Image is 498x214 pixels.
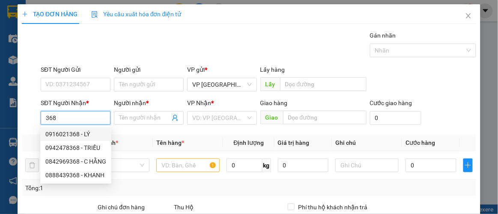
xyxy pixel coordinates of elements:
[40,141,111,155] div: 0942478368 - TRIỀU
[5,7,48,50] img: logo.jpg
[22,11,78,18] span: TẠO ĐƠN HÀNG
[278,139,310,146] span: Giá trị hàng
[260,111,283,124] span: Giao
[25,158,39,172] button: delete
[25,183,193,193] div: Tổng: 1
[260,66,285,73] span: Lấy hàng
[52,20,144,34] b: [PERSON_NAME]
[156,139,184,146] span: Tên hàng
[22,11,28,17] span: plus
[5,50,69,64] h2: 78W2ZQU4
[262,158,271,172] span: kg
[192,78,252,91] span: VP Mỹ Đình
[370,32,396,39] label: Gán nhãn
[45,157,106,166] div: 0842969368 - C HẰNG
[45,50,207,130] h2: VP Nhận: Văn phòng Cảnh Dương
[45,170,106,180] div: 0888439368 - KHANH
[260,100,288,106] span: Giao hàng
[114,98,184,108] div: Người nhận
[41,98,110,108] div: SĐT Người Nhận
[233,139,264,146] span: Định lượng
[91,11,98,18] img: icon
[465,12,472,19] span: close
[464,162,472,169] span: plus
[406,139,435,146] span: Cước hàng
[40,155,111,168] div: 0842969368 - C HẰNG
[187,100,211,106] span: VP Nhận
[370,100,412,106] label: Cước giao hàng
[332,135,402,151] th: Ghi chú
[187,65,257,74] div: VP gửi
[41,65,110,74] div: SĐT Người Gửi
[114,65,184,74] div: Người gửi
[156,158,220,172] input: VD: Bàn, Ghế
[280,77,367,91] input: Dọc đường
[174,204,194,211] span: Thu Hộ
[91,159,144,172] span: Khác
[45,143,106,152] div: 0942478368 - TRIỀU
[295,202,371,212] span: Phí thu hộ khách nhận trả
[172,114,179,121] span: user-add
[370,111,421,125] input: Cước giao hàng
[260,77,280,91] span: Lấy
[335,158,399,172] input: Ghi Chú
[91,11,182,18] span: Yêu cầu xuất hóa đơn điện tử
[456,4,480,28] button: Close
[45,129,106,139] div: 0916021368 - LÝ
[98,204,145,211] label: Ghi chú đơn hàng
[86,139,118,146] span: Đơn vị tính
[40,168,111,182] div: 0888439368 - KHANH
[278,158,328,172] input: 0
[283,111,367,124] input: Dọc đường
[40,127,111,141] div: 0916021368 - LÝ
[463,158,473,172] button: plus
